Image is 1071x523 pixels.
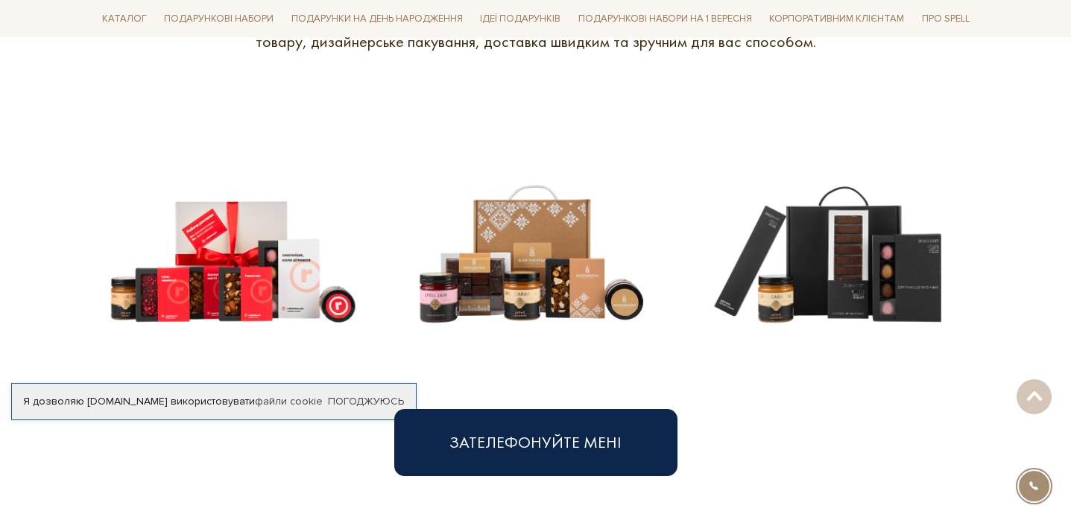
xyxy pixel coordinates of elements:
[158,7,279,31] a: Подарункові набори
[255,395,323,408] a: файли cookie
[763,6,910,31] a: Корпоративним клієнтам
[394,409,677,476] button: Зателефонуйте мені
[12,395,416,408] div: Я дозволяю [DOMAIN_NAME] використовувати
[474,7,566,31] a: Ідеї подарунків
[96,7,153,31] a: Каталог
[572,6,758,31] a: Подарункові набори на 1 Вересня
[285,7,469,31] a: Подарунки на День народження
[916,7,976,31] a: Про Spell
[328,395,404,408] a: Погоджуюсь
